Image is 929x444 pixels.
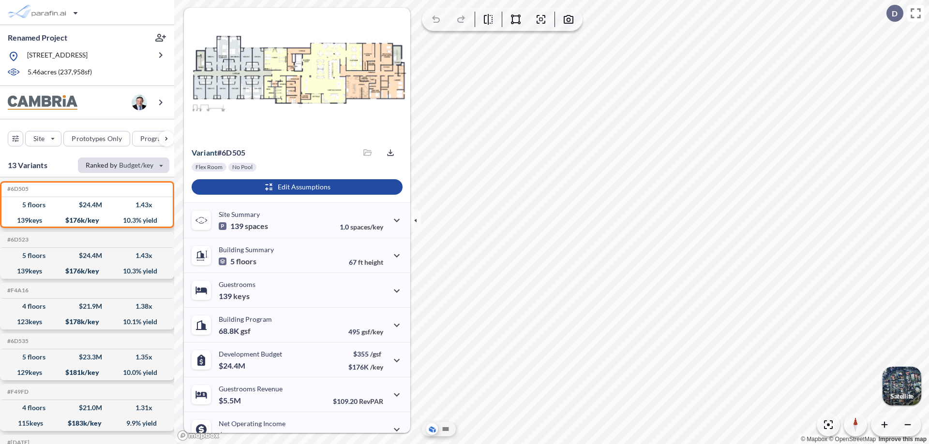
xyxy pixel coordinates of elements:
p: 45.0% [342,432,383,440]
a: Mapbox homepage [177,430,220,441]
h5: Click to copy the code [5,388,29,395]
p: Development Budget [219,350,282,358]
p: Flex Room [195,163,223,171]
p: # 6d505 [192,148,245,158]
span: gsf [240,326,251,336]
a: Mapbox [801,436,827,443]
p: 13 Variants [8,159,47,171]
p: Prototypes Only [72,134,122,143]
p: Site [33,134,45,143]
p: Guestrooms [219,280,255,288]
span: gsf/key [361,328,383,336]
span: height [364,258,383,266]
p: $355 [348,350,383,358]
p: Building Program [219,315,272,323]
p: No Pool [232,163,253,171]
p: Site Summary [219,210,260,218]
span: keys [233,291,250,301]
button: Site Plan [440,423,451,435]
p: D [892,9,898,18]
button: Prototypes Only [63,131,130,146]
p: Building Summary [219,245,274,254]
a: Improve this map [879,436,927,443]
span: /key [370,363,383,371]
p: $24.4M [219,361,247,371]
span: spaces/key [350,223,383,231]
span: ft [358,258,363,266]
span: floors [236,257,256,266]
span: RevPAR [359,397,383,405]
span: margin [362,432,383,440]
a: OpenStreetMap [829,436,876,443]
span: /gsf [370,350,381,358]
p: Net Operating Income [219,419,285,428]
button: Site [25,131,61,146]
p: Program [140,134,167,143]
p: $2.5M [219,430,242,440]
p: Satellite [890,392,914,400]
p: 139 [219,291,250,301]
h5: Click to copy the code [5,287,29,294]
h5: Click to copy the code [5,186,29,192]
p: $5.5M [219,396,242,405]
p: Edit Assumptions [278,182,330,192]
p: [STREET_ADDRESS] [27,50,88,62]
span: Variant [192,148,217,157]
p: $176K [348,363,383,371]
h5: Click to copy the code [5,338,29,344]
p: 68.8K [219,326,251,336]
p: 1.0 [340,223,383,231]
p: Renamed Project [8,32,67,43]
button: Ranked by Budget/key [78,158,169,173]
button: Program [132,131,184,146]
h5: Click to copy the code [5,236,29,243]
img: BrandImage [8,95,77,110]
img: user logo [132,95,147,110]
p: $109.20 [333,397,383,405]
p: 5 [219,257,256,266]
p: Guestrooms Revenue [219,385,283,393]
span: spaces [245,221,268,231]
p: 495 [348,328,383,336]
button: Edit Assumptions [192,179,403,195]
button: Switcher ImageSatellite [883,367,921,405]
p: 5.46 acres ( 237,958 sf) [28,67,92,78]
p: 139 [219,221,268,231]
p: 67 [349,258,383,266]
button: Aerial View [426,423,438,435]
img: Switcher Image [883,367,921,405]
